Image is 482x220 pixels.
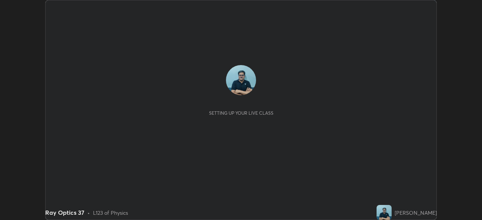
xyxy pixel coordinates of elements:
[377,205,392,220] img: 3cc9671c434e4cc7a3e98729d35f74b5.jpg
[45,208,84,217] div: Ray Optics 37
[226,65,256,95] img: 3cc9671c434e4cc7a3e98729d35f74b5.jpg
[93,209,128,217] div: L123 of Physics
[395,209,437,217] div: [PERSON_NAME]
[209,110,273,116] div: Setting up your live class
[87,209,90,217] div: •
